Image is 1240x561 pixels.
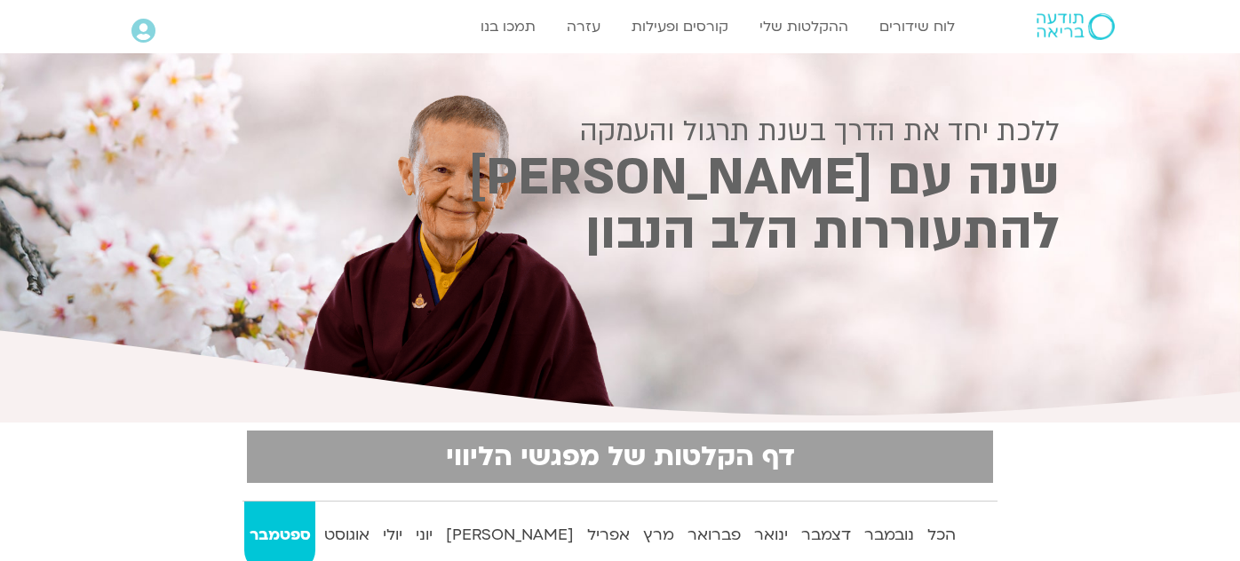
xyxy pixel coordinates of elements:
[796,522,855,549] strong: דצמבר
[244,522,315,549] strong: ספטמבר
[180,154,1060,201] h2: שנה עם [PERSON_NAME]
[558,10,609,43] a: עזרה
[441,522,578,549] strong: [PERSON_NAME]
[638,522,679,549] strong: מרץ
[410,522,437,549] strong: יוני
[472,10,544,43] a: תמכו בנו
[582,522,634,549] strong: אפריל
[319,522,374,549] strong: אוגוסט
[922,522,960,549] strong: הכל
[751,10,857,43] a: ההקלטות שלי
[180,115,1060,147] h2: ללכת יחד את הדרך בשנת תרגול והעמקה
[859,522,918,549] strong: נובמבר
[749,522,792,549] strong: ינואר
[623,10,737,43] a: קורסים ופעילות
[258,441,982,472] h2: דף הקלטות של מפגשי הליווי
[1037,13,1115,40] img: תודעה בריאה
[180,209,1060,256] h2: להתעוררות הלב הנבון
[682,522,745,549] strong: פברואר
[870,10,964,43] a: לוח שידורים
[378,522,407,549] strong: יולי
